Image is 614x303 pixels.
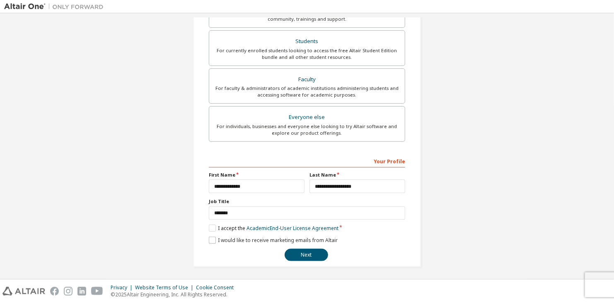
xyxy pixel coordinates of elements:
[111,291,239,298] p: © 2025 Altair Engineering, Inc. All Rights Reserved.
[214,36,400,47] div: Students
[91,287,103,296] img: youtube.svg
[309,172,405,178] label: Last Name
[214,74,400,85] div: Faculty
[135,284,196,291] div: Website Terms of Use
[209,154,405,167] div: Your Profile
[2,287,45,296] img: altair_logo.svg
[209,198,405,205] label: Job Title
[209,225,338,232] label: I accept the
[209,172,305,178] label: First Name
[111,284,135,291] div: Privacy
[214,85,400,98] div: For faculty & administrators of academic institutions administering students and accessing softwa...
[64,287,73,296] img: instagram.svg
[50,287,59,296] img: facebook.svg
[214,123,400,136] div: For individuals, businesses and everyone else looking to try Altair software and explore our prod...
[4,2,108,11] img: Altair One
[214,47,400,61] div: For currently enrolled students looking to access the free Altair Student Edition bundle and all ...
[285,249,328,261] button: Next
[209,237,338,244] label: I would like to receive marketing emails from Altair
[247,225,338,232] a: Academic End-User License Agreement
[77,287,86,296] img: linkedin.svg
[196,284,239,291] div: Cookie Consent
[214,112,400,123] div: Everyone else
